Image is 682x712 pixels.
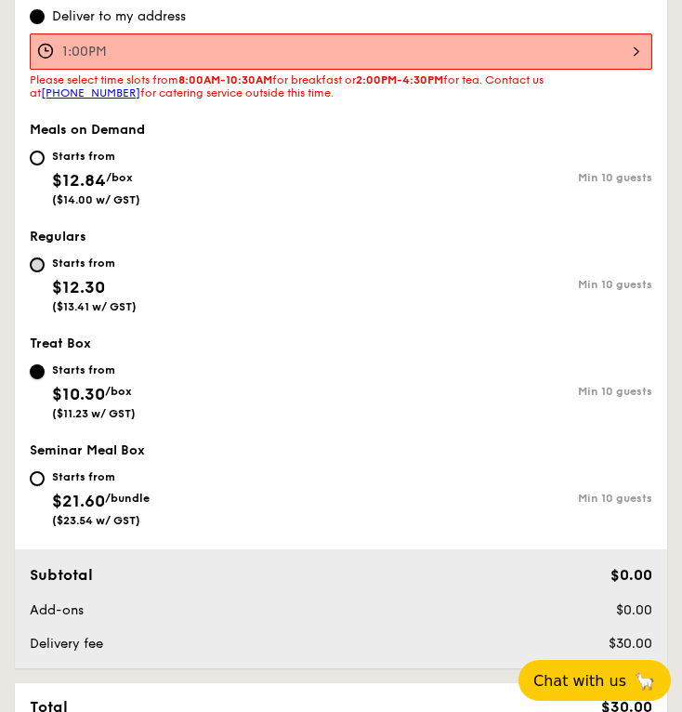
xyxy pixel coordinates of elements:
[105,385,132,398] span: /box
[52,491,105,511] span: $21.60
[30,336,91,351] span: Treat Box
[30,442,145,458] span: Seminar Meal Box
[30,9,45,24] input: Deliver to my address
[30,229,86,244] span: Regulars
[30,566,93,584] span: Subtotal
[52,277,105,297] span: $12.30
[52,149,140,164] div: Starts from
[609,636,652,652] span: $30.00
[52,469,150,484] div: Starts from
[341,171,652,184] div: Min 10 guests
[30,33,652,70] input: Event time
[30,257,45,272] input: Starts from$12.30($13.41 w/ GST)Min 10 guests
[30,151,45,165] input: Starts from$12.84/box($14.00 w/ GST)Min 10 guests
[52,514,140,527] span: ($23.54 w/ GST)
[52,300,137,313] span: ($13.41 w/ GST)
[518,660,671,701] button: Chat with us🦙
[533,672,626,690] span: Chat with us
[52,7,186,26] span: Deliver to my address
[30,636,103,652] span: Delivery fee
[30,602,84,618] span: Add-ons
[634,670,656,692] span: 🦙
[178,73,272,86] strong: 8:00AM-10:30AM
[52,407,136,420] span: ($11.23 w/ GST)
[52,193,140,206] span: ($14.00 w/ GST)
[616,602,652,618] span: $0.00
[52,384,105,404] span: $10.30
[41,86,140,99] a: [PHONE_NUMBER]
[610,566,652,584] span: $0.00
[52,256,137,270] div: Starts from
[341,385,652,398] div: Min 10 guests
[341,492,652,505] div: Min 10 guests
[52,363,136,377] div: Starts from
[341,278,652,291] div: Min 10 guests
[30,73,544,99] span: Please select time slots from for breakfast or for tea. Contact us at for catering service outsid...
[30,122,145,138] span: Meals on Demand
[356,73,443,86] strong: 2:00PM-4:30PM
[52,170,106,191] span: $12.84
[30,471,45,486] input: Starts from$21.60/bundle($23.54 w/ GST)Min 10 guests
[30,364,45,379] input: Starts from$10.30/box($11.23 w/ GST)Min 10 guests
[106,171,133,184] span: /box
[105,492,150,505] span: /bundle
